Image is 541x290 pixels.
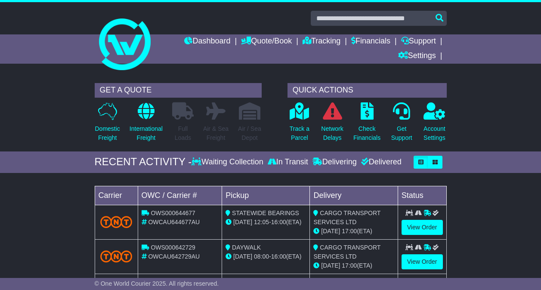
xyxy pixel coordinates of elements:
[203,124,229,142] p: Air & Sea Freight
[353,124,380,142] p: Check Financials
[100,216,133,228] img: TNT_Domestic.png
[310,186,398,205] td: Delivery
[310,157,359,167] div: Delivering
[226,252,306,261] div: - (ETA)
[401,34,436,49] a: Support
[321,124,343,142] p: Network Delays
[95,280,219,287] span: © One World Courier 2025. All rights reserved.
[342,228,357,234] span: 17:00
[321,262,340,269] span: [DATE]
[222,186,310,205] td: Pickup
[138,186,222,205] td: OWC / Carrier #
[353,102,381,147] a: CheckFinancials
[313,261,394,270] div: (ETA)
[95,156,192,168] div: RECENT ACTIVITY -
[321,102,343,147] a: NetworkDelays
[172,124,194,142] p: Full Loads
[423,102,446,147] a: AccountSettings
[424,124,445,142] p: Account Settings
[402,220,443,235] a: View Order
[254,219,269,225] span: 12:05
[129,102,163,147] a: InternationalFreight
[95,102,121,147] a: DomesticFreight
[402,254,443,269] a: View Order
[391,124,412,142] p: Get Support
[313,244,380,260] span: CARGO TRANSPORT SERVICES LTD
[232,244,261,251] span: DAYWALK
[148,253,200,260] span: OWCAU642729AU
[151,210,195,216] span: OWS000644677
[232,210,299,216] span: STATEWIDE BEARINGS
[288,83,447,98] div: QUICK ACTIONS
[398,49,436,64] a: Settings
[359,157,402,167] div: Delivered
[271,219,286,225] span: 16:00
[351,34,390,49] a: Financials
[254,253,269,260] span: 08:00
[266,157,310,167] div: In Transit
[100,250,133,262] img: TNT_Domestic.png
[233,253,252,260] span: [DATE]
[313,227,394,236] div: (ETA)
[233,219,252,225] span: [DATE]
[238,124,261,142] p: Air / Sea Depot
[95,83,262,98] div: GET A QUOTE
[398,186,446,205] td: Status
[151,244,195,251] span: OWS000642729
[148,219,200,225] span: OWCAU644677AU
[192,157,265,167] div: Waiting Collection
[290,124,309,142] p: Track a Parcel
[321,228,340,234] span: [DATE]
[391,102,413,147] a: GetSupport
[130,124,163,142] p: International Freight
[95,186,138,205] td: Carrier
[342,262,357,269] span: 17:00
[271,253,286,260] span: 16:00
[289,102,310,147] a: Track aParcel
[241,34,292,49] a: Quote/Book
[95,124,120,142] p: Domestic Freight
[184,34,230,49] a: Dashboard
[226,218,306,227] div: - (ETA)
[303,34,340,49] a: Tracking
[313,210,380,225] span: CARGO TRANSPORT SERVICES LTD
